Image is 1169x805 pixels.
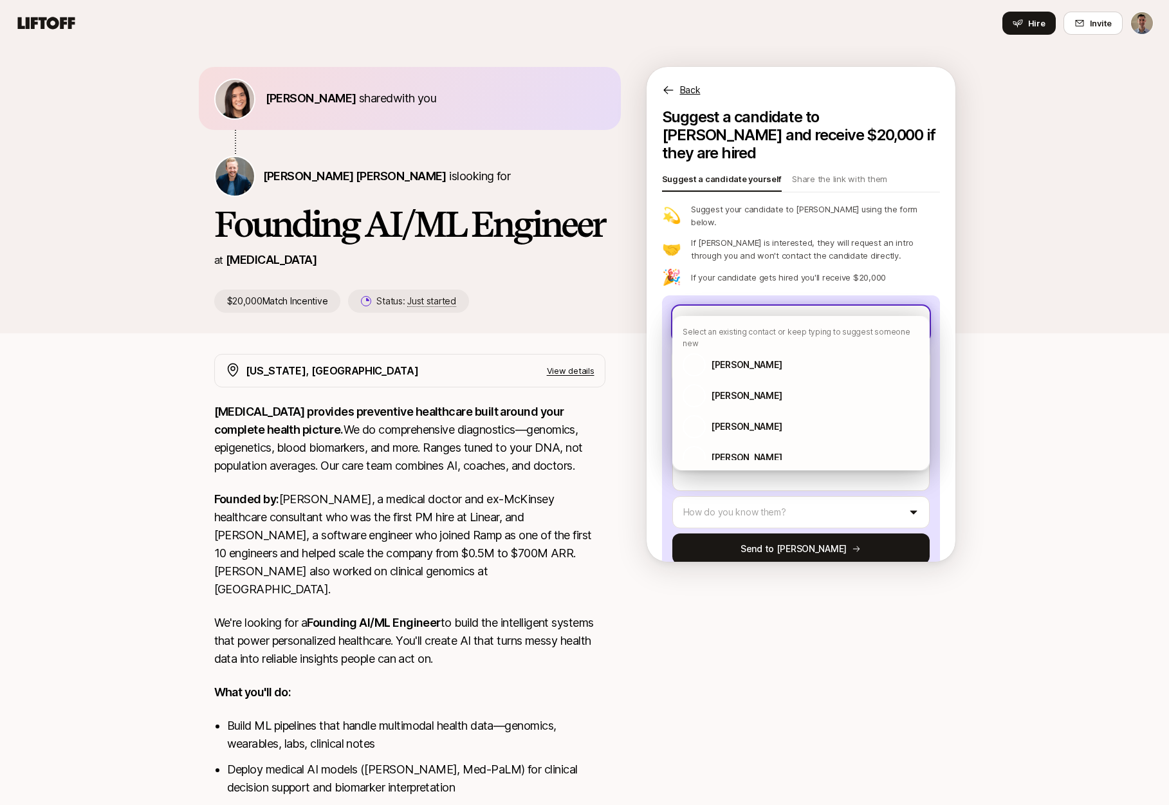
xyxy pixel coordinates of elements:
button: Ben Levinson [1130,12,1154,35]
strong: Founded by: [214,492,279,506]
strong: What you'll do: [214,685,291,699]
p: at [214,252,223,268]
span: Hire [1028,17,1045,30]
span: [PERSON_NAME] [PERSON_NAME] [263,169,446,183]
p: Share the link with them [792,172,887,190]
p: Suggest a candidate to [PERSON_NAME] and receive $20,000 if they are hired [662,108,940,162]
span: with you [393,91,437,105]
p: [MEDICAL_DATA] [226,251,317,269]
p: [US_STATE], [GEOGRAPHIC_DATA] [246,362,419,379]
p: 🎉 [662,270,681,285]
p: We do comprehensive diagnostics—genomics, epigenetics, blood biomarkers, and more. Ranges tuned t... [214,403,605,475]
p: View details [547,364,594,377]
p: We're looking for a to build the intelligent systems that power personalized healthcare. You'll c... [214,614,605,668]
p: 🤝 [662,241,681,257]
p: 💫 [662,208,681,223]
button: Invite [1063,12,1123,35]
span: [PERSON_NAME] [266,91,356,105]
p: [PERSON_NAME] [711,357,782,373]
p: [PERSON_NAME] [711,388,782,403]
img: Ben Levinson [1131,12,1153,34]
p: [PERSON_NAME], a medical doctor and ex-McKinsey healthcare consultant who was the first PM hire a... [214,490,605,598]
p: If [PERSON_NAME] is interested, they will request an intro through you and won't contact the cand... [691,236,939,262]
p: shared [266,89,442,107]
li: Deploy medical AI models ([PERSON_NAME], Med-PaLM) for clinical decision support and biomarker in... [227,761,605,797]
li: Build ML pipelines that handle multimodal health data—genomics, wearables, labs, clinical notes [227,717,605,753]
p: [PERSON_NAME] [711,419,782,434]
p: is looking for [263,167,511,185]
span: Just started [407,295,456,307]
p: Suggest a candidate yourself [662,172,782,190]
img: 71d7b91d_d7cb_43b4_a7ea_a9b2f2cc6e03.jpg [216,80,254,118]
p: [PERSON_NAME] [711,450,782,465]
button: Hire [1002,12,1056,35]
p: Back [680,82,701,98]
img: Sagan Schultz [216,157,254,196]
button: Send to [PERSON_NAME] [672,533,930,564]
p: Status: [376,293,456,309]
p: $20,000 Match Incentive [214,290,341,313]
span: Invite [1090,17,1112,30]
h1: Founding AI/ML Engineer [214,205,605,243]
strong: [MEDICAL_DATA] provides preventive healthcare built around your complete health picture. [214,405,566,436]
p: Suggest your candidate to [PERSON_NAME] using the form below. [691,203,939,228]
strong: Founding AI/ML Engineer [307,616,441,629]
p: If your candidate gets hired you'll receive $20,000 [691,271,886,284]
p: Select an existing contact or keep typing to suggest someone new [683,326,919,349]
